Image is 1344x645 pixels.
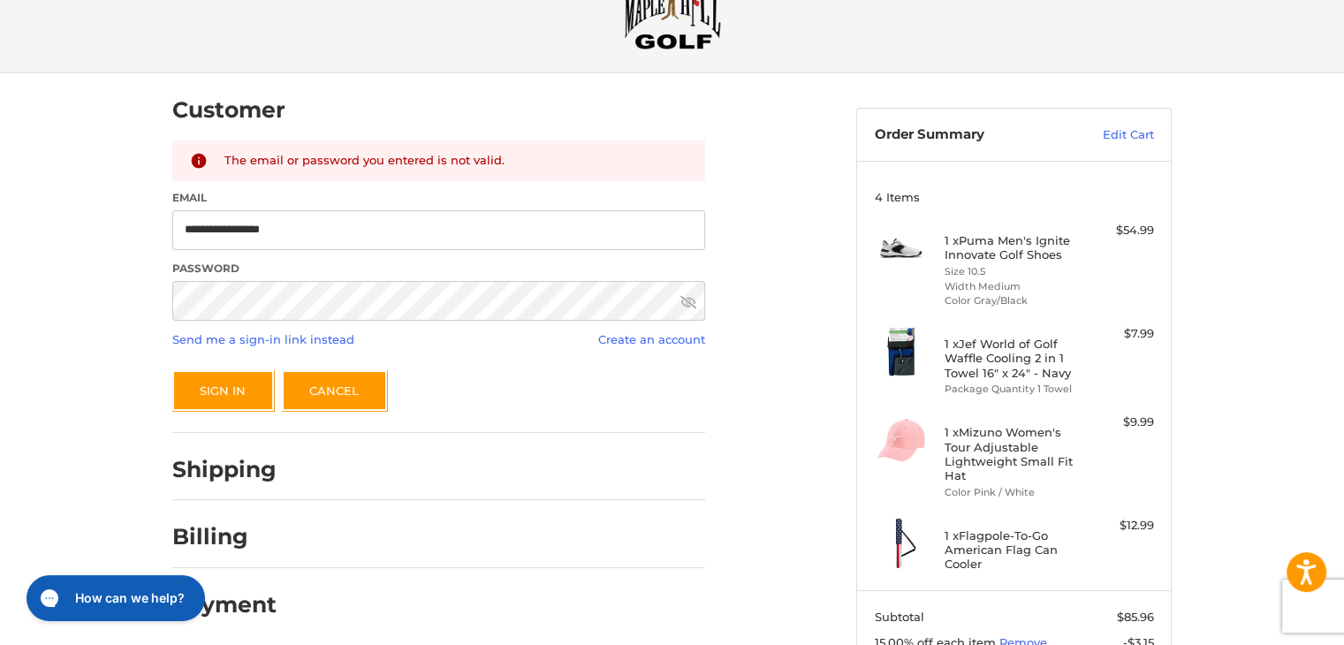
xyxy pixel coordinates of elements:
[172,591,277,618] h2: Payment
[172,332,354,346] a: Send me a sign-in link instead
[172,96,285,124] h2: Customer
[172,190,705,206] label: Email
[875,190,1154,204] h3: 4 Items
[1065,126,1154,144] a: Edit Cart
[172,456,277,483] h2: Shipping
[945,485,1080,500] li: Color Pink / White
[945,382,1080,397] li: Package Quantity 1 Towel
[875,610,924,624] span: Subtotal
[945,337,1080,380] h4: 1 x Jef World of Golf Waffle Cooling 2 in 1 Towel 16" x 24" - Navy
[1084,517,1154,535] div: $12.99
[945,425,1080,482] h4: 1 x Mizuno Women's Tour Adjustable Lightweight Small Fit Hat
[945,233,1080,262] h4: 1 x Puma Men's Ignite Innovate Golf Shoes
[172,523,276,550] h2: Billing
[172,261,705,277] label: Password
[1084,325,1154,343] div: $7.99
[172,370,274,411] button: Sign In
[1084,222,1154,239] div: $54.99
[945,279,1080,294] li: Width Medium
[224,152,688,171] div: The email or password you entered is not valid.
[945,293,1080,308] li: Color Gray/Black
[875,126,1065,144] h3: Order Summary
[945,264,1080,279] li: Size 10.5
[18,569,209,627] iframe: Gorgias live chat messenger
[1117,610,1154,624] span: $85.96
[598,332,705,346] a: Create an account
[945,528,1080,572] h4: 1 x Flagpole-To-Go American Flag Can Cooler
[282,370,387,411] a: Cancel
[1084,414,1154,431] div: $9.99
